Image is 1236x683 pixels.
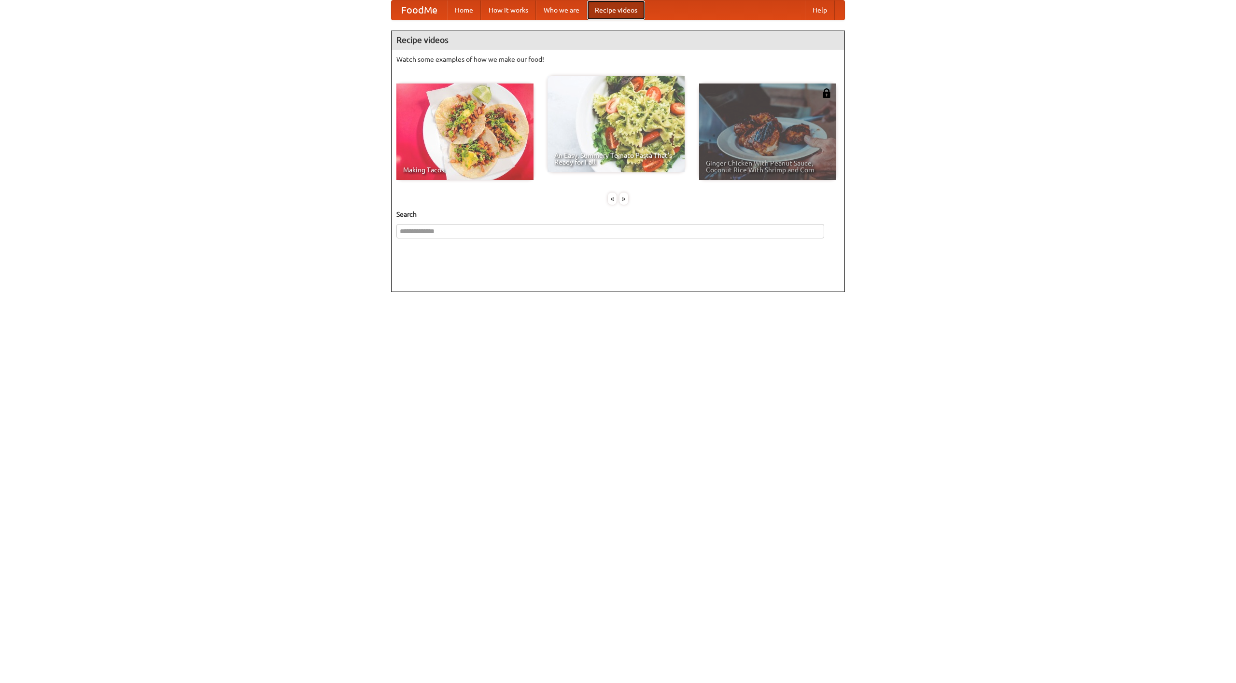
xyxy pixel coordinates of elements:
div: » [619,193,628,205]
a: How it works [481,0,536,20]
a: Recipe videos [587,0,645,20]
span: Making Tacos [403,167,527,173]
span: An Easy, Summery Tomato Pasta That's Ready for Fall [554,152,678,166]
a: Making Tacos [396,84,534,180]
a: Help [805,0,835,20]
p: Watch some examples of how we make our food! [396,55,840,64]
img: 483408.png [822,88,831,98]
a: Who we are [536,0,587,20]
div: « [608,193,617,205]
a: An Easy, Summery Tomato Pasta That's Ready for Fall [548,76,685,172]
h5: Search [396,209,840,219]
h4: Recipe videos [392,30,844,50]
a: FoodMe [392,0,447,20]
a: Home [447,0,481,20]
